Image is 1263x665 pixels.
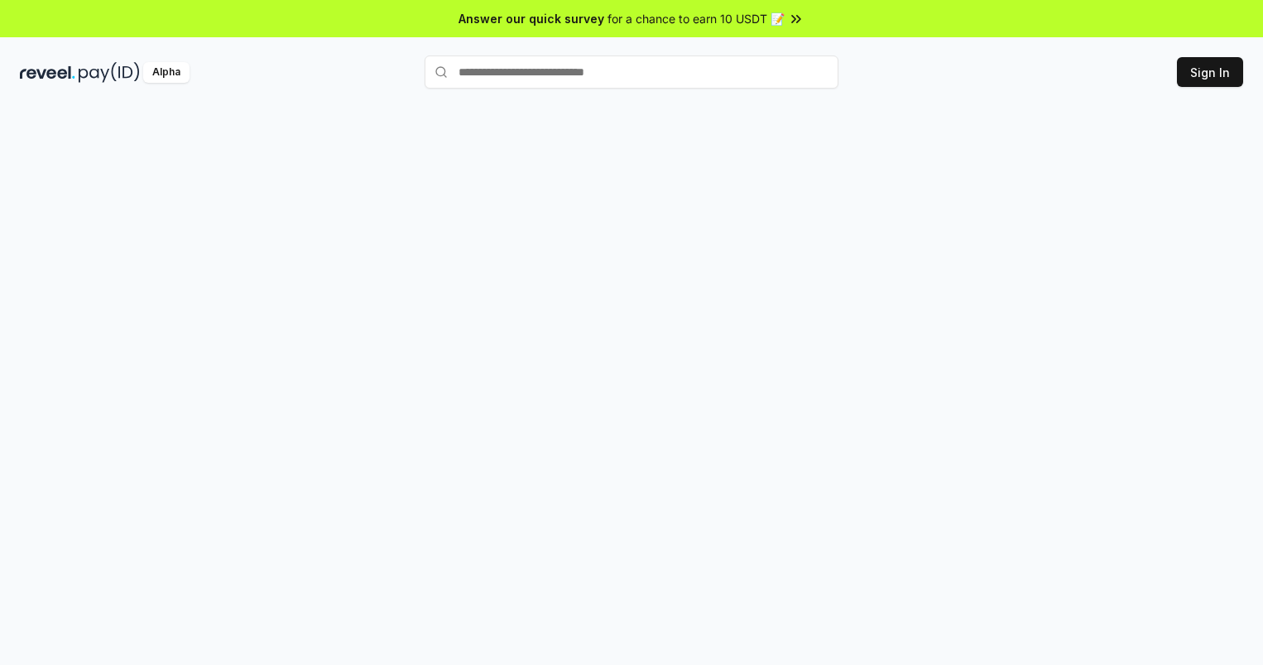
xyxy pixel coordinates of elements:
div: Alpha [143,62,190,83]
span: Answer our quick survey [459,10,604,27]
span: for a chance to earn 10 USDT 📝 [607,10,785,27]
img: reveel_dark [20,62,75,83]
button: Sign In [1177,57,1243,87]
img: pay_id [79,62,140,83]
